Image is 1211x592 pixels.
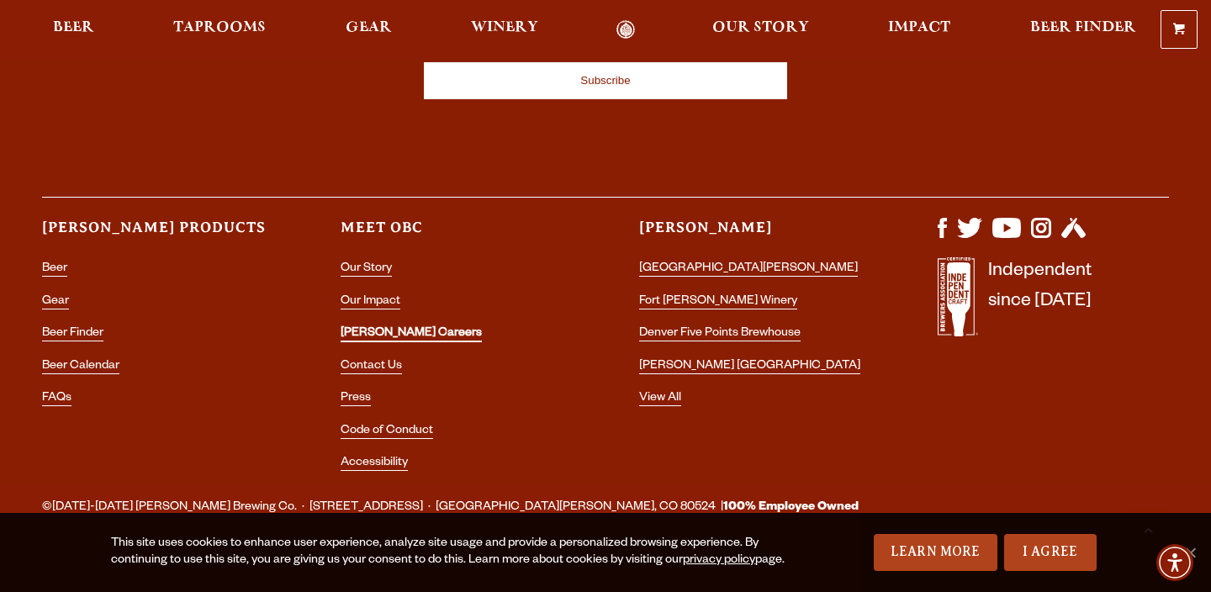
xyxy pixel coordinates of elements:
a: Learn More [874,534,997,571]
a: Press [341,392,371,406]
a: [PERSON_NAME] Careers [341,327,482,342]
input: Subscribe [424,62,787,99]
a: Visit us on Untappd [1061,230,1086,243]
a: privacy policy [683,554,755,568]
a: Beer [42,20,105,40]
a: I Agree [1004,534,1097,571]
a: Beer Finder [1019,20,1147,40]
span: Gear [346,21,392,34]
div: Accessibility Menu [1156,544,1193,581]
a: Taprooms [162,20,277,40]
a: [PERSON_NAME] [GEOGRAPHIC_DATA] [639,360,860,374]
a: FAQs [42,392,71,406]
a: Gear [335,20,403,40]
a: Contact Us [341,360,402,374]
strong: 100% Employee Owned [723,501,859,515]
a: Odell Home [595,20,658,40]
p: Independent since [DATE] [988,257,1092,346]
span: ©[DATE]-[DATE] [PERSON_NAME] Brewing Co. · [STREET_ADDRESS] · [GEOGRAPHIC_DATA][PERSON_NAME], CO ... [42,497,859,519]
span: Beer [53,21,94,34]
a: Visit us on Facebook [938,230,947,243]
a: Our Impact [341,295,400,309]
a: Winery [460,20,549,40]
a: [GEOGRAPHIC_DATA][PERSON_NAME] [639,262,858,277]
div: This site uses cookies to enhance user experience, analyze site usage and provide a personalized ... [111,536,787,569]
a: Our Story [341,262,392,277]
a: Fort [PERSON_NAME] Winery [639,295,797,309]
h3: [PERSON_NAME] Products [42,218,273,252]
span: Beer Finder [1030,21,1136,34]
span: Taprooms [173,21,266,34]
a: Code of Conduct [341,425,433,439]
a: Accessibility [341,457,408,471]
a: Gear [42,295,69,309]
a: View All [639,392,681,406]
a: Beer Finder [42,327,103,341]
a: Beer [42,262,67,277]
a: Impact [877,20,961,40]
span: Our Story [712,21,809,34]
h3: Meet OBC [341,218,572,252]
a: Visit us on YouTube [992,230,1021,243]
a: Scroll to top [1127,508,1169,550]
a: Visit us on Instagram [1031,230,1051,243]
a: Beer Calendar [42,360,119,374]
a: Our Story [701,20,820,40]
h3: [PERSON_NAME] [639,218,870,252]
span: Impact [888,21,950,34]
a: Denver Five Points Brewhouse [639,327,801,341]
a: Visit us on X (formerly Twitter) [957,230,982,243]
span: Winery [471,21,538,34]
